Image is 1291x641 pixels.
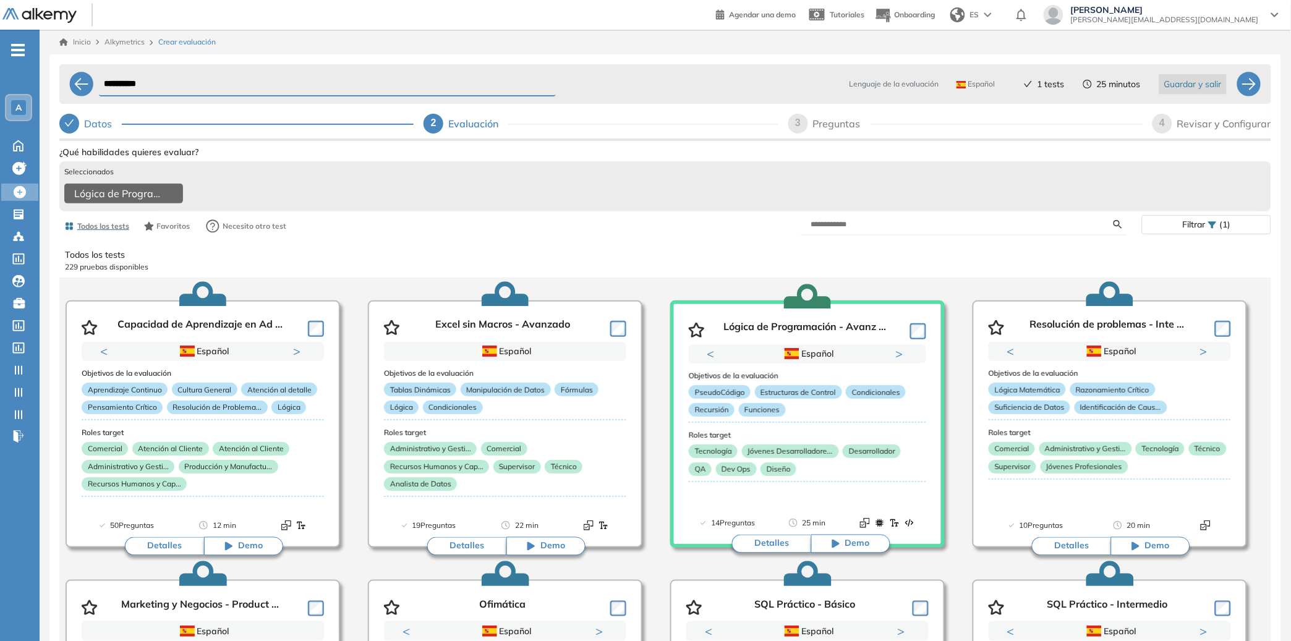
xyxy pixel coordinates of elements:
span: Lógica de Programación - Avanzado [74,186,168,201]
span: Demo [540,540,565,553]
span: Lenguaje de la evaluación [850,79,939,90]
button: Demo [204,537,283,556]
button: Favoritos [139,216,195,237]
button: Detalles [125,537,204,556]
button: Necesito otro test [200,214,292,239]
span: Seleccionados [64,166,114,177]
div: Español [126,624,281,638]
button: Previous [100,345,113,357]
p: QA [689,462,712,476]
img: Format test logo [281,520,291,530]
p: Tablas Dinámicas [384,383,456,396]
span: 50 Preguntas [110,519,154,532]
p: Excel sin Macros - Avanzado [435,318,570,337]
h3: Objetivos de la evaluación [989,369,1231,378]
p: Recursos Humanos y Cap... [384,460,489,473]
button: Previous [403,625,415,637]
img: ESP [180,626,195,637]
div: Evaluación [448,114,508,134]
p: Todos los tests [65,248,1266,261]
button: Detalles [732,535,811,553]
span: Favoritos [157,221,190,232]
span: ¿Qué habilidades quieres evaluar? [59,146,198,159]
div: Español [732,347,884,360]
p: Dev Ops [716,462,757,476]
span: Onboarding [895,10,935,19]
button: Guardar y salir [1159,74,1227,94]
div: Datos [59,114,414,134]
span: check [1024,80,1033,88]
img: Logo [2,8,77,23]
button: Detalles [1032,537,1111,556]
button: Demo [506,537,586,556]
img: ESP [785,626,799,637]
p: Desarrollador [843,444,901,458]
img: Format test logo [905,518,914,528]
span: 19 Preguntas [412,519,456,532]
p: Diseño [761,462,796,476]
h3: Objetivos de la evaluación [384,369,626,378]
p: SQL Práctico - Básico [755,598,856,617]
span: 4 [1160,117,1165,128]
div: Español [428,344,583,358]
button: Previous [1007,625,1020,637]
span: Tutoriales [830,10,865,19]
p: Fórmulas [555,383,599,396]
p: Comercial [481,442,527,456]
p: Recursos Humanos y Cap... [82,477,187,491]
img: ESP [482,346,497,357]
span: Demo [845,538,870,550]
span: Agendar una demo [730,10,796,19]
img: Format test logo [584,520,594,530]
div: Español [730,624,885,638]
p: Razonamiento Crítico [1070,383,1156,396]
img: ESP [957,81,966,88]
span: check [64,118,74,128]
button: Next [595,625,608,637]
p: Jóvenes Desarrolladore... [742,444,839,458]
h3: Roles target [82,428,324,437]
iframe: Chat Widget [1070,499,1291,641]
p: Supervisor [493,460,541,473]
img: ESP [1087,346,1102,357]
div: 3Preguntas [788,114,1143,134]
p: Cultura General [172,383,237,396]
p: Funciones [739,403,786,417]
p: Suficiencia de Datos [989,401,1070,414]
div: 2Evaluación [424,114,778,134]
button: Todos los tests [59,216,134,237]
p: Pensamiento Crítico [82,401,163,414]
span: Demo [238,540,263,553]
p: Lógica [271,401,306,414]
span: 1 tests [1037,78,1065,91]
button: Demo [811,535,890,553]
p: PseudoCódigo [689,385,751,399]
span: Todos los tests [77,221,129,232]
span: 10 Preguntas [1020,519,1063,532]
span: (1) [1220,216,1231,234]
span: [PERSON_NAME] [1071,5,1259,15]
p: Comercial [989,442,1035,456]
div: 4Revisar y Configurar [1153,114,1271,134]
button: Detalles [427,537,506,556]
button: 2 [1115,361,1125,363]
p: Condicionales [423,401,483,414]
a: Agendar una demo [716,6,796,21]
p: Atención al Cliente [132,442,209,456]
img: Format test logo [890,518,900,528]
button: Previous [707,347,719,360]
p: Lógica Matemática [989,383,1066,396]
p: Atención al Cliente [213,442,289,456]
span: 25 min [803,517,826,529]
span: Necesito otro test [223,221,286,232]
h3: Roles target [689,431,926,439]
p: Técnico [545,460,582,473]
button: Next [898,625,910,637]
p: Comercial [82,442,128,456]
p: Resolución de problemas - Inte ... [1030,318,1185,337]
img: ESP [482,626,497,637]
h3: Objetivos de la evaluación [82,369,324,378]
button: Next [1200,345,1212,357]
span: 22 min [515,519,539,532]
